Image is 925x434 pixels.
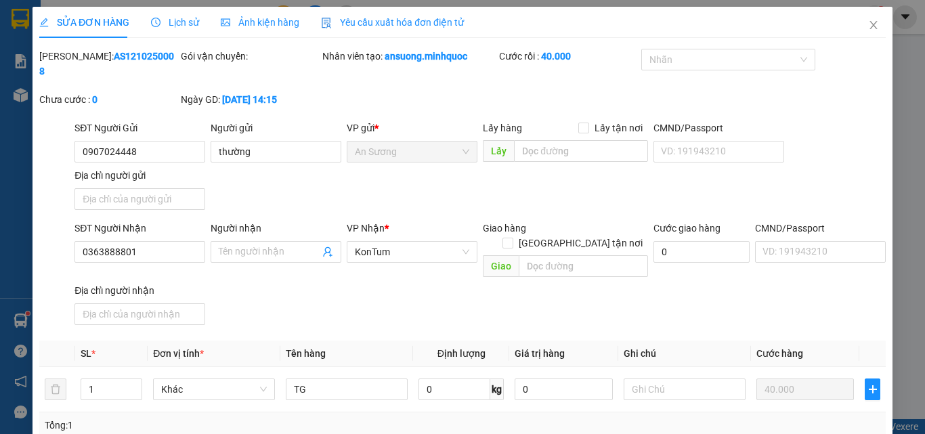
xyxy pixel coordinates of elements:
span: SL [81,348,91,359]
div: Địa chỉ người gửi [74,168,205,183]
b: GỬI : An Sương [17,98,146,121]
div: Người gửi [211,121,341,135]
li: 649 [PERSON_NAME], Phường Kon Tum [127,33,566,50]
span: Đơn vị tính [153,348,204,359]
span: Ảnh kiện hàng [221,17,299,28]
div: Tổng: 1 [45,418,358,433]
div: Người nhận [211,221,341,236]
span: Giao hàng [483,223,526,234]
b: ansuong.minhquoc [385,51,467,62]
div: SĐT Người Nhận [74,221,205,236]
b: AS1210250008 [39,51,174,77]
div: SĐT Người Gửi [74,121,205,135]
div: CMND/Passport [755,221,886,236]
label: Cước giao hàng [653,223,720,234]
input: Dọc đường [514,140,647,162]
input: 0 [756,378,854,400]
img: icon [321,18,332,28]
span: Cước hàng [756,348,803,359]
b: 40.000 [541,51,571,62]
b: [DATE] 14:15 [222,94,277,105]
div: Chưa cước : [39,92,178,107]
span: Lấy hàng [483,123,522,133]
span: KonTum [355,242,469,262]
span: Giá trị hàng [515,348,565,359]
input: Cước giao hàng [653,241,750,263]
span: Lấy tận nơi [588,121,647,135]
input: Địa chỉ của người gửi [74,188,205,210]
input: Ghi Chú [624,378,746,400]
span: Định lượng [437,348,485,359]
div: Địa chỉ người nhận [74,283,205,298]
span: edit [39,18,49,27]
li: Hotline: 0846.855.855, [PHONE_NUMBER] [127,50,566,67]
div: Nhân viên tạo: [322,49,496,64]
span: picture [221,18,230,27]
span: Lấy [483,140,514,162]
span: Giao [483,255,519,277]
span: plus [865,384,880,395]
div: Cước rồi : [499,49,638,64]
span: [GEOGRAPHIC_DATA] tận nơi [513,236,647,251]
img: logo.jpg [17,17,85,85]
button: plus [865,378,880,400]
button: delete [45,378,66,400]
button: Close [855,7,892,45]
input: Dọc đường [519,255,647,277]
span: Tên hàng [286,348,326,359]
div: CMND/Passport [653,121,783,135]
input: VD: Bàn, Ghế [286,378,408,400]
span: close [868,20,879,30]
div: VP gửi [347,121,477,135]
input: Địa chỉ của người nhận [74,303,205,325]
span: Lịch sử [151,17,199,28]
div: Ngày GD: [181,92,320,107]
span: VP Nhận [347,223,385,234]
span: clock-circle [151,18,160,27]
b: 0 [92,94,98,105]
span: SỬA ĐƠN HÀNG [39,17,129,28]
div: Gói vận chuyển: [181,49,320,64]
span: Khác [161,379,267,399]
span: Yêu cầu xuất hóa đơn điện tử [321,17,464,28]
span: user-add [322,246,333,257]
th: Ghi chú [618,341,751,367]
div: [PERSON_NAME]: [39,49,178,79]
span: An Sương [355,142,469,162]
span: kg [490,378,504,400]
